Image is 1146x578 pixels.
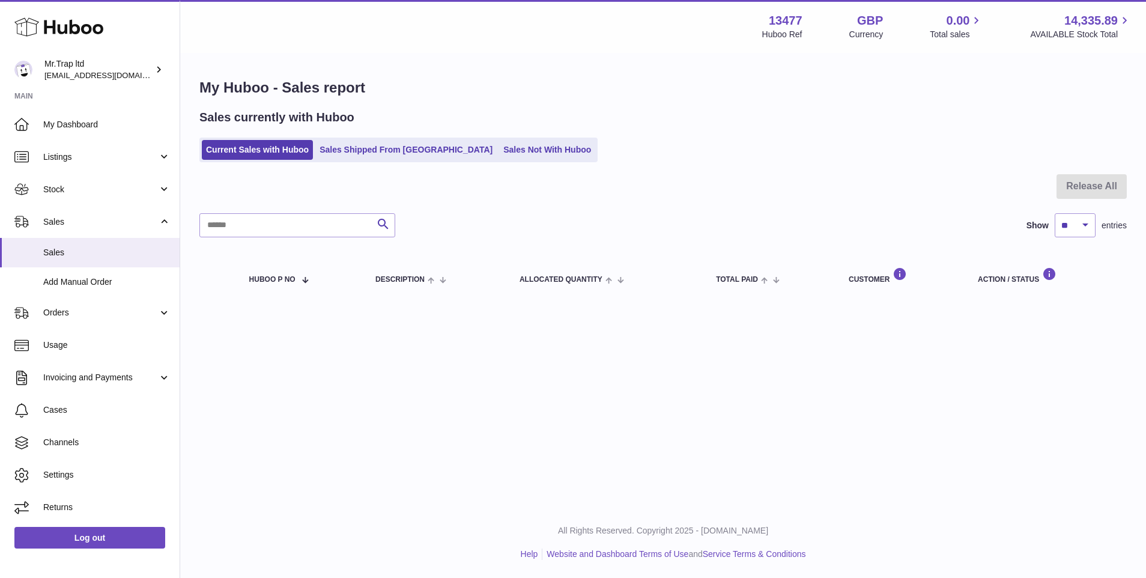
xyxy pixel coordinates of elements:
a: 0.00 Total sales [930,13,983,40]
span: Cases [43,404,171,416]
span: Settings [43,469,171,481]
span: Description [375,276,425,284]
div: Currency [849,29,884,40]
span: AVAILABLE Stock Total [1030,29,1132,40]
div: Action / Status [978,267,1115,284]
span: 14,335.89 [1064,13,1118,29]
a: Website and Dashboard Terms of Use [547,549,688,559]
span: entries [1102,220,1127,231]
span: My Dashboard [43,119,171,130]
span: Orders [43,307,158,318]
a: Log out [14,527,165,549]
span: Sales [43,216,158,228]
span: [EMAIL_ADDRESS][DOMAIN_NAME] [44,70,177,80]
a: Help [521,549,538,559]
span: ALLOCATED Quantity [520,276,602,284]
span: Huboo P no [249,276,296,284]
span: Total sales [930,29,983,40]
span: Total paid [716,276,758,284]
div: Huboo Ref [762,29,802,40]
li: and [542,549,805,560]
strong: GBP [857,13,883,29]
p: All Rights Reserved. Copyright 2025 - [DOMAIN_NAME] [190,525,1136,537]
div: Customer [849,267,954,284]
span: Channels [43,437,171,448]
h2: Sales currently with Huboo [199,109,354,126]
a: 14,335.89 AVAILABLE Stock Total [1030,13,1132,40]
h1: My Huboo - Sales report [199,78,1127,97]
a: Current Sales with Huboo [202,140,313,160]
span: 0.00 [947,13,970,29]
span: Returns [43,502,171,513]
strong: 13477 [769,13,802,29]
label: Show [1026,220,1049,231]
div: Mr.Trap ltd [44,58,153,81]
a: Service Terms & Conditions [703,549,806,559]
a: Sales Not With Huboo [499,140,595,160]
span: Add Manual Order [43,276,171,288]
a: Sales Shipped From [GEOGRAPHIC_DATA] [315,140,497,160]
span: Usage [43,339,171,351]
span: Sales [43,247,171,258]
span: Invoicing and Payments [43,372,158,383]
span: Stock [43,184,158,195]
span: Listings [43,151,158,163]
img: office@grabacz.eu [14,61,32,79]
